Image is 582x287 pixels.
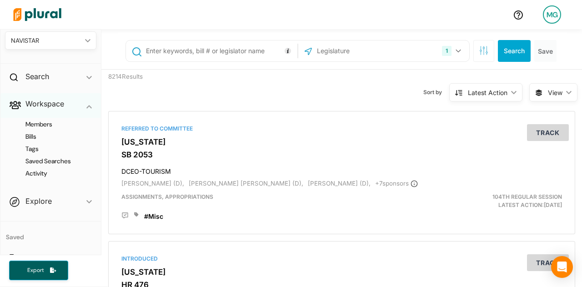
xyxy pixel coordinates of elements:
[14,157,92,166] a: Saved Searches
[0,222,101,244] h4: Saved
[121,180,184,187] span: [PERSON_NAME] (D),
[189,180,303,187] span: [PERSON_NAME] [PERSON_NAME] (D),
[548,88,562,97] span: View
[121,137,562,146] h3: [US_STATE]
[144,212,163,220] span: #Misc
[101,70,221,104] div: 8214 Results
[25,253,39,263] h2: Bills
[438,42,467,60] button: 1
[551,256,573,278] div: Open Intercom Messenger
[375,180,418,187] span: + 7 sponsor s
[492,193,562,200] span: 104th Regular Session
[11,36,81,45] div: NAVISTAR
[14,145,92,153] a: Tags
[9,261,68,280] button: Export
[121,193,213,200] span: Assignments, Appropriations
[498,40,531,62] button: Search
[134,212,139,217] div: Add tags
[121,150,562,159] h3: SB 2053
[479,46,488,54] span: Search Filters
[527,124,569,141] button: Track
[543,5,561,24] div: MG
[21,267,50,274] span: Export
[14,120,92,129] a: Members
[534,40,557,62] button: Save
[145,42,295,60] input: Enter keywords, bill # or legislator name
[25,99,64,109] h2: Workspace
[14,169,92,178] a: Activity
[284,47,292,55] div: Tooltip anchor
[468,88,507,97] div: Latest Action
[14,132,92,141] a: Bills
[121,125,562,133] div: Referred to Committee
[442,46,452,56] div: 1
[308,180,371,187] span: [PERSON_NAME] (D),
[121,267,562,277] h3: [US_STATE]
[423,88,449,96] span: Sort by
[121,255,562,263] div: Introduced
[121,212,129,219] div: Add Position Statement
[121,163,562,176] h4: DCEO-TOURISM
[417,193,569,209] div: Latest Action: [DATE]
[536,2,568,27] a: MG
[527,254,569,271] button: Track
[316,42,413,60] input: Legislature
[144,212,163,221] a: #Misc
[25,196,52,206] h2: Explore
[25,71,49,81] h2: Search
